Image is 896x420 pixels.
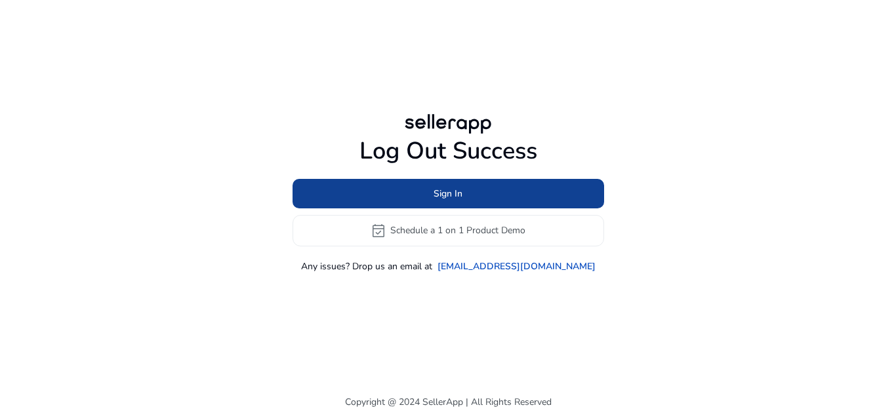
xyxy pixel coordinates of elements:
button: event_availableSchedule a 1 on 1 Product Demo [293,215,604,246]
h1: Log Out Success [293,137,604,165]
p: Any issues? Drop us an email at [301,259,432,273]
span: event_available [371,223,386,239]
button: Sign In [293,179,604,208]
a: [EMAIL_ADDRESS][DOMAIN_NAME] [438,259,596,273]
span: Sign In [434,187,462,200]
